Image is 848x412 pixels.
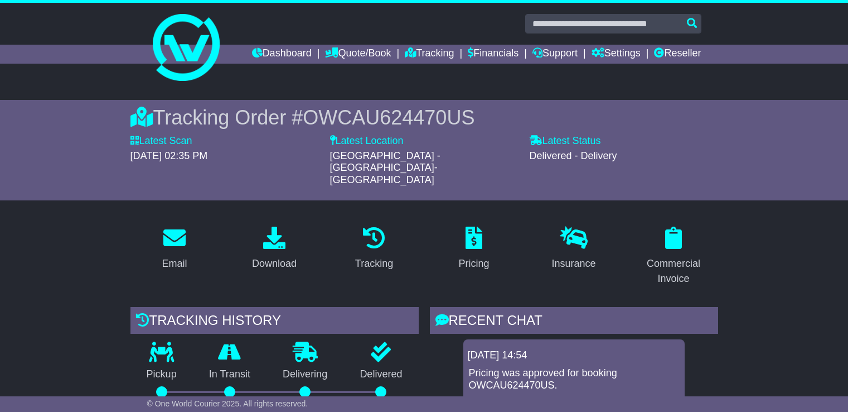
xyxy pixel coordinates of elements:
[551,256,595,271] div: Insurance
[544,223,603,275] a: Insurance
[154,223,194,275] a: Email
[266,368,343,381] p: Delivering
[451,223,496,275] a: Pricing
[252,256,297,271] div: Download
[343,368,418,381] p: Delivered
[592,45,641,64] a: Settings
[629,223,718,290] a: Commercial Invoice
[430,307,718,337] div: RECENT CHAT
[530,150,617,161] span: Delivered - Delivery
[130,106,718,130] div: Tracking Order #
[468,349,680,362] div: [DATE] 14:54
[325,45,391,64] a: Quote/Book
[458,256,489,271] div: Pricing
[637,256,711,286] div: Commercial Invoice
[348,223,400,275] a: Tracking
[355,256,393,271] div: Tracking
[245,223,304,275] a: Download
[469,367,679,391] p: Pricing was approved for booking OWCAU624470US.
[130,368,193,381] p: Pickup
[330,150,440,185] span: [GEOGRAPHIC_DATA] - [GEOGRAPHIC_DATA]-[GEOGRAPHIC_DATA]
[468,45,519,64] a: Financials
[130,135,192,147] label: Latest Scan
[405,45,454,64] a: Tracking
[303,106,474,129] span: OWCAU624470US
[530,135,601,147] label: Latest Status
[532,45,578,64] a: Support
[654,45,701,64] a: Reseller
[162,256,187,271] div: Email
[130,307,419,337] div: Tracking history
[147,399,308,408] span: © One World Courier 2025. All rights reserved.
[193,368,266,381] p: In Transit
[252,45,312,64] a: Dashboard
[330,135,404,147] label: Latest Location
[130,150,208,161] span: [DATE] 02:35 PM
